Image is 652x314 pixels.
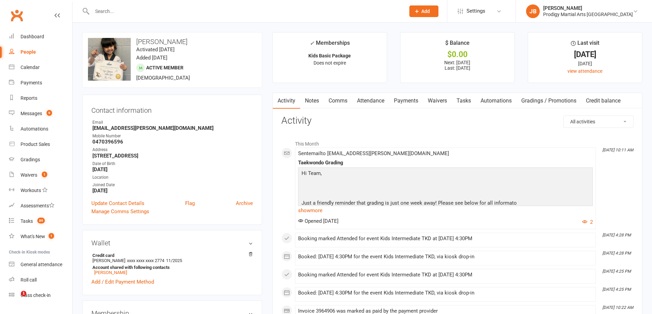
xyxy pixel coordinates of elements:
div: Booking marked Attended for event Kids Intermediate TKD at [DATE] 4:30PM [298,272,593,278]
div: General attendance [21,262,62,267]
div: [DATE] [534,60,636,67]
a: Gradings / Promotions [516,93,581,109]
span: 89 [37,218,45,223]
div: Address [92,147,253,153]
div: Invoice 3964906 was marked as paid by the payment provider [298,308,593,314]
div: Payments [21,80,42,85]
a: view attendance [567,68,602,74]
a: Tasks 89 [9,214,72,229]
span: 9 [47,110,52,116]
div: Reports [21,95,37,101]
span: Opened [DATE] [298,218,338,224]
div: Product Sales [21,141,50,147]
span: 11/2025 [166,258,182,263]
a: Reports [9,91,72,106]
div: Memberships [310,39,350,51]
a: Automations [9,121,72,137]
span: [DEMOGRAPHIC_DATA] [136,75,190,81]
time: Activated [DATE] [136,46,175,53]
a: Gradings [9,152,72,167]
span: Does not expire [314,60,346,66]
a: Update Contact Details [91,199,144,207]
a: Credit balance [581,93,625,109]
div: Automations [21,126,48,132]
span: Sent email to [EMAIL_ADDRESS][PERSON_NAME][DOMAIN_NAME] [298,150,449,156]
a: Assessments [9,198,72,214]
div: Roll call [21,277,37,283]
a: Comms [324,93,352,109]
div: Prodigy Martial Arts [GEOGRAPHIC_DATA] [543,11,633,17]
button: 2 [582,218,593,226]
div: Class check-in [21,292,51,298]
div: Last visit [571,39,599,51]
a: Messages 9 [9,106,72,121]
a: Roll call [9,272,72,288]
i: [DATE] 4:25 PM [602,287,631,292]
span: xxxx xxxx xxxx 2774 [127,258,164,263]
span: 1 [42,172,47,177]
a: What's New1 [9,229,72,244]
div: Waivers [21,172,37,178]
span: 1 [21,291,26,296]
img: image1693818226.png [88,38,131,81]
div: Booked: [DATE] 4:30PM for the event Kids Intermediate TKD, via kiosk drop-in [298,254,593,260]
p: Hi Team, [300,169,591,179]
a: People [9,44,72,60]
span: Active member [146,65,183,70]
div: $ Balance [445,39,470,51]
span: Settings [466,3,485,19]
a: Archive [236,199,253,207]
a: Dashboard [9,29,72,44]
a: Calendar [9,60,72,75]
a: Notes [300,93,324,109]
h3: Contact information [91,104,253,114]
strong: [DATE] [92,188,253,194]
div: What's New [21,234,45,239]
h3: Wallet [91,239,253,247]
span: Add [421,9,430,14]
a: Automations [476,93,516,109]
i: [DATE] 4:28 PM [602,251,631,256]
div: Date of Birth [92,161,253,167]
p: Just a friendly reminder that grading is just one week away! Please see below for all informato [300,199,591,209]
strong: [STREET_ADDRESS] [92,153,253,159]
div: Booking marked Attended for event Kids Intermediate TKD at [DATE] 4:30PM [298,236,593,242]
a: Product Sales [9,137,72,152]
span: 1 [49,233,54,239]
i: [DATE] 10:11 AM [602,148,633,152]
strong: [EMAIL_ADDRESS][PERSON_NAME][DOMAIN_NAME] [92,125,253,131]
a: Clubworx [8,7,25,24]
strong: Kids Basic Package [308,53,351,58]
input: Search... [90,6,400,16]
time: Added [DATE] [136,55,167,61]
a: Activity [273,93,300,109]
div: People [21,49,36,55]
div: JB [526,4,540,18]
i: ✓ [310,40,314,46]
strong: [DATE] [92,166,253,173]
a: Payments [389,93,423,109]
a: Flag [185,199,195,207]
div: [DATE] [534,51,636,58]
a: [PERSON_NAME] [94,270,127,275]
div: Taekwondo Grading [298,160,593,166]
a: Attendance [352,93,389,109]
i: [DATE] 4:28 PM [602,233,631,237]
strong: Credit card [92,253,250,258]
a: General attendance kiosk mode [9,257,72,272]
a: Class kiosk mode [9,288,72,303]
strong: 0470396596 [92,139,253,145]
i: [DATE] 10:22 AM [602,305,633,310]
div: Calendar [21,65,40,70]
p: Next: [DATE] Last: [DATE] [407,60,508,71]
li: This Month [281,137,634,148]
a: Tasks [452,93,476,109]
div: Email [92,119,253,126]
div: [PERSON_NAME] [543,5,633,11]
h3: [PERSON_NAME] [88,38,256,45]
iframe: Intercom live chat [7,291,23,307]
a: Payments [9,75,72,91]
div: Assessments [21,203,54,208]
div: Messages [21,111,42,116]
li: [PERSON_NAME] [91,252,253,276]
